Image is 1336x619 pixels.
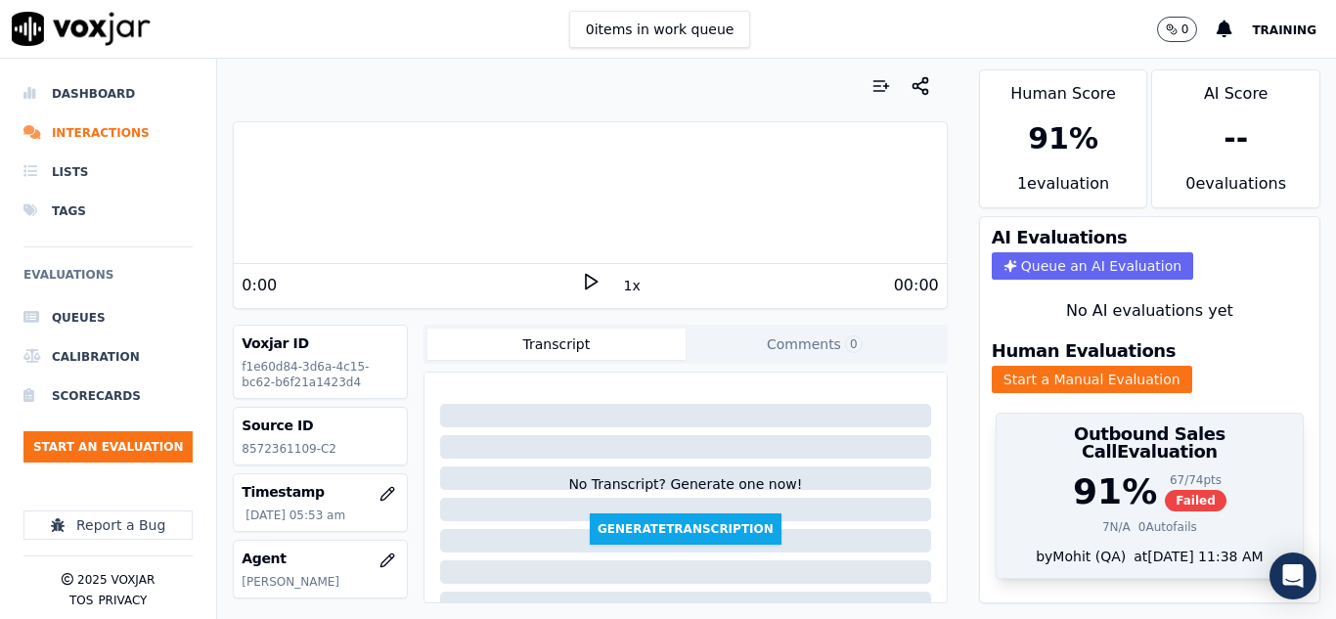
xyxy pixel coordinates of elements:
[23,74,193,113] a: Dashboard
[12,12,151,46] img: voxjar logo
[992,366,1192,393] button: Start a Manual Evaluation
[1028,121,1098,156] div: 91 %
[242,441,399,457] p: 8572361109-C2
[996,299,1304,323] div: No AI evaluations yet
[686,329,944,360] button: Comments
[980,70,1147,106] div: Human Score
[23,113,193,153] a: Interactions
[992,229,1128,246] h3: AI Evaluations
[1181,22,1189,37] p: 0
[992,342,1176,360] h3: Human Evaluations
[242,574,399,590] p: [PERSON_NAME]
[23,376,193,416] a: Scorecards
[992,252,1193,280] button: Queue an AI Evaluation
[1224,121,1248,156] div: --
[568,474,802,513] div: No Transcript? Generate one now!
[245,508,399,523] p: [DATE] 05:53 am
[23,431,193,463] button: Start an Evaluation
[1165,490,1226,511] span: Failed
[98,593,147,608] button: Privacy
[1157,17,1218,42] button: 0
[23,192,193,231] a: Tags
[569,11,751,48] button: 0items in work queue
[1126,547,1263,566] div: at [DATE] 11:38 AM
[77,572,155,588] p: 2025 Voxjar
[23,153,193,192] a: Lists
[620,272,645,299] button: 1x
[242,482,399,502] h3: Timestamp
[1252,23,1316,37] span: Training
[23,263,193,298] h6: Evaluations
[242,333,399,353] h3: Voxjar ID
[242,274,277,297] div: 0:00
[1152,172,1319,207] div: 0 evaluation s
[845,335,863,353] span: 0
[23,337,193,376] a: Calibration
[242,416,399,435] h3: Source ID
[69,593,93,608] button: TOS
[242,359,399,390] p: f1e60d84-3d6a-4c15-bc62-b6f21a1423d4
[1157,17,1198,42] button: 0
[980,172,1147,207] div: 1 evaluation
[23,298,193,337] a: Queues
[1008,425,1291,461] h3: Outbound Sales Call Evaluation
[1252,18,1336,41] button: Training
[1269,553,1316,599] div: Open Intercom Messenger
[427,329,686,360] button: Transcript
[894,274,939,297] div: 00:00
[242,549,399,568] h3: Agent
[1165,472,1226,488] div: 67 / 74 pts
[997,547,1303,578] div: by Mohit (QA)
[1138,519,1197,535] div: 0 Autofails
[1102,519,1131,535] div: 7 N/A
[590,513,781,545] button: GenerateTranscription
[1073,472,1157,511] div: 91 %
[1152,70,1319,106] div: AI Score
[23,510,193,540] button: Report a Bug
